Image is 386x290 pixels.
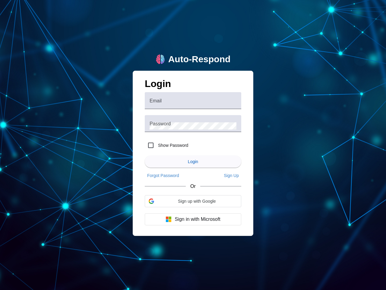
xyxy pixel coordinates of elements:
[166,216,172,222] img: Microsoft logo
[188,159,198,164] span: Login
[150,98,162,103] mat-label: Email
[147,173,179,178] span: Forgot Password
[157,199,237,204] span: Sign up with Google
[157,142,188,148] label: Show Password
[190,184,196,189] span: Or
[145,213,241,225] button: Sign in with Microsoft
[145,78,241,92] h1: Login
[168,54,231,65] div: Auto-Respond
[156,54,165,64] img: logo
[224,173,239,178] span: Sign Up
[150,121,171,126] mat-label: Password
[145,156,241,168] button: Login
[145,195,241,207] div: Sign up with Google
[156,54,231,65] a: logoAuto-Respond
